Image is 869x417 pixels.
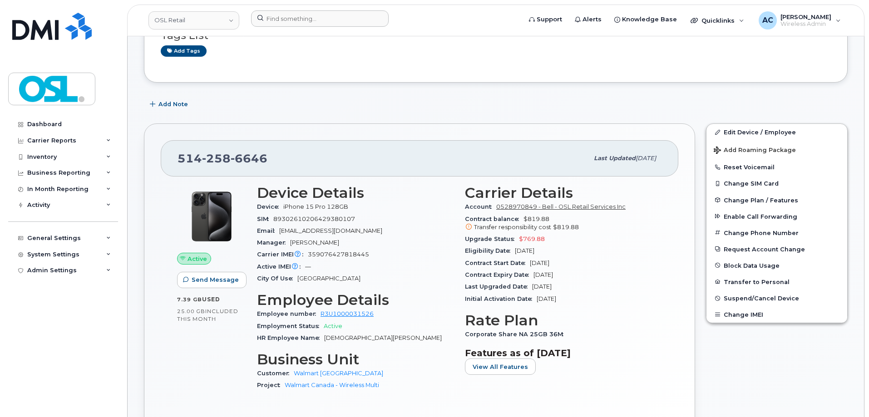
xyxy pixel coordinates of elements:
[257,323,324,329] span: Employment Status
[752,11,847,29] div: Avnish Choudhary
[701,17,735,24] span: Quicklinks
[257,203,283,210] span: Device
[532,283,552,290] span: [DATE]
[583,15,602,24] span: Alerts
[202,152,231,165] span: 258
[465,235,519,242] span: Upgrade Status
[257,292,454,308] h3: Employee Details
[279,227,382,234] span: [EMAIL_ADDRESS][DOMAIN_NAME]
[519,235,545,242] span: $769.88
[706,140,847,159] button: Add Roaming Package
[257,239,290,246] span: Manager
[706,257,847,274] button: Block Data Usage
[780,13,831,20] span: [PERSON_NAME]
[177,308,205,314] span: 25.00 GB
[706,208,847,225] button: Enable Call Forwarding
[465,312,662,329] h3: Rate Plan
[523,10,568,29] a: Support
[724,295,799,302] span: Suspend/Cancel Device
[188,255,207,263] span: Active
[533,271,553,278] span: [DATE]
[308,251,369,258] span: 359076427818445
[297,275,360,282] span: [GEOGRAPHIC_DATA]
[257,382,285,388] span: Project
[515,247,534,254] span: [DATE]
[706,159,847,175] button: Reset Voicemail
[465,216,662,232] span: $819.88
[257,216,273,222] span: SIM
[465,283,532,290] span: Last Upgraded Date
[465,260,530,266] span: Contract Start Date
[144,96,196,113] button: Add Note
[706,241,847,257] button: Request Account Change
[184,189,239,244] img: iPhone_15_Pro_Black.png
[290,239,339,246] span: [PERSON_NAME]
[465,358,536,375] button: View All Features
[724,196,798,203] span: Change Plan / Features
[465,216,523,222] span: Contract balance
[724,213,797,220] span: Enable Call Forwarding
[257,185,454,201] h3: Device Details
[465,331,568,338] span: Corporate Share NA 25GB 36M
[706,192,847,208] button: Change Plan / Features
[706,274,847,290] button: Transfer to Personal
[257,351,454,368] h3: Business Unit
[636,155,656,162] span: [DATE]
[465,295,537,302] span: Initial Activation Date
[706,225,847,241] button: Change Phone Number
[530,260,549,266] span: [DATE]
[684,11,750,29] div: Quicklinks
[496,203,626,210] a: 0528970849 - Bell - OSL Retail Services Inc
[321,310,374,317] a: R3U1000031526
[568,10,608,29] a: Alerts
[706,290,847,306] button: Suspend/Cancel Device
[537,15,562,24] span: Support
[283,203,348,210] span: iPhone 15 Pro 128GB
[161,45,207,57] a: Add tags
[553,224,579,231] span: $819.88
[706,124,847,140] a: Edit Device / Employee
[257,227,279,234] span: Email
[192,275,239,284] span: Send Message
[177,296,202,303] span: 7.39 GB
[706,306,847,323] button: Change IMEI
[465,203,496,210] span: Account
[294,370,383,377] a: Walmart [GEOGRAPHIC_DATA]
[465,247,515,254] span: Eligibility Date
[324,323,342,329] span: Active
[608,10,683,29] a: Knowledge Base
[257,334,324,341] span: HR Employee Name
[324,334,442,341] span: [DEMOGRAPHIC_DATA][PERSON_NAME]
[177,272,247,288] button: Send Message
[148,11,239,29] a: OSL Retail
[161,30,831,41] h3: Tags List
[231,152,267,165] span: 6646
[202,296,220,303] span: used
[465,271,533,278] span: Contract Expiry Date
[251,10,389,27] input: Find something...
[257,275,297,282] span: City Of Use
[537,295,556,302] span: [DATE]
[177,308,238,323] span: included this month
[706,175,847,191] button: Change SIM Card
[622,15,677,24] span: Knowledge Base
[465,348,662,358] h3: Features as of [DATE]
[158,100,188,108] span: Add Note
[474,224,551,231] span: Transfer responsibility cost
[714,147,796,155] span: Add Roaming Package
[257,263,305,270] span: Active IMEI
[178,152,267,165] span: 514
[285,382,379,388] a: Walmart Canada - Wireless Multi
[305,263,311,270] span: —
[257,251,308,258] span: Carrier IMEI
[257,310,321,317] span: Employee number
[257,370,294,377] span: Customer
[473,363,528,371] span: View All Features
[594,155,636,162] span: Last updated
[762,15,773,26] span: AC
[465,185,662,201] h3: Carrier Details
[273,216,355,222] span: 89302610206429380107
[780,20,831,28] span: Wireless Admin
